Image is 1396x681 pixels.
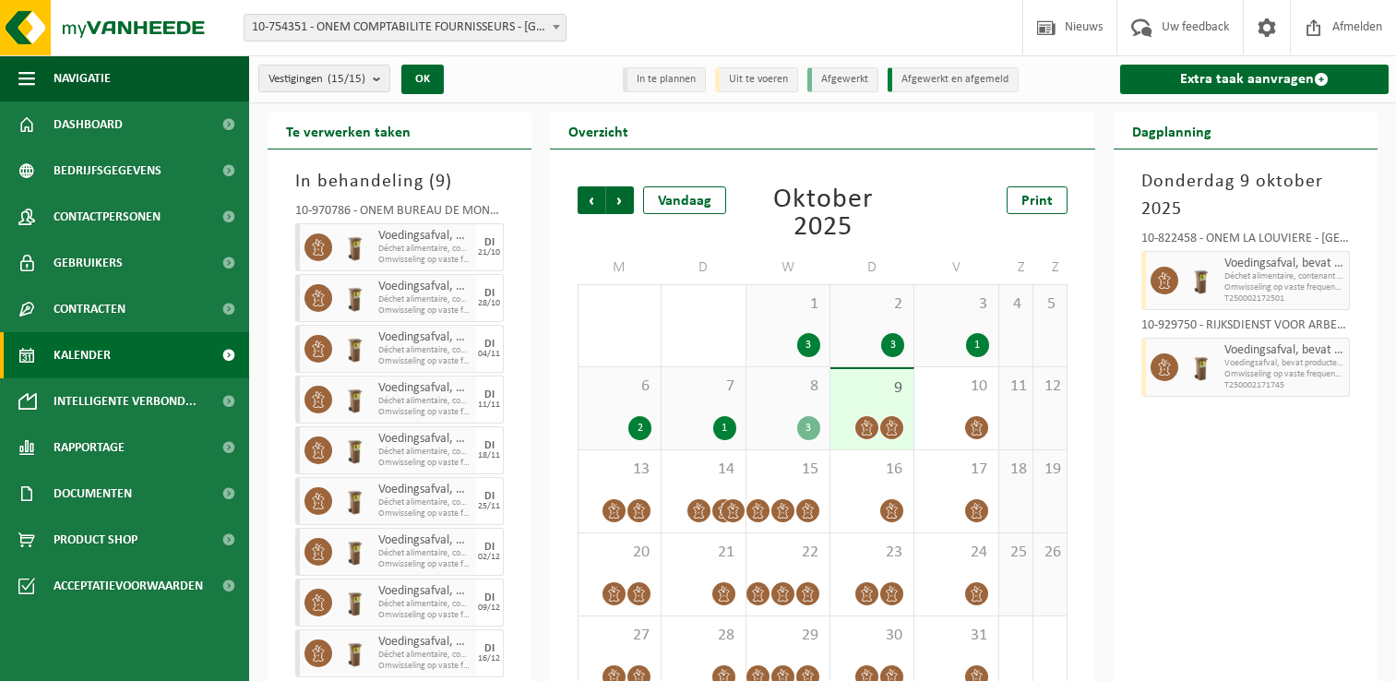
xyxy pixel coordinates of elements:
img: WB-0140-HPE-BN-01 [341,284,369,312]
span: 18 [1008,460,1023,480]
span: 19 [1043,460,1057,480]
div: DI [484,237,495,248]
span: 24 [924,543,988,563]
span: Déchet alimentaire, contenant des produits d'origine animale [378,294,471,305]
td: M [578,251,662,284]
img: WB-0140-HPE-BN-01 [341,233,369,261]
span: Volgende [606,186,634,214]
div: 3 [797,333,820,357]
div: DI [484,440,495,451]
span: Omwisseling op vaste frequentie (incl. verwerking) [1224,369,1344,380]
div: 18/11 [478,451,500,460]
span: Contracten [54,286,125,332]
div: DI [484,592,495,603]
span: Voedingsafval, bevat producten van dierlijke oorsprong, onverpakt, categorie 3 [378,533,471,548]
div: DI [484,389,495,400]
div: 04/11 [478,350,500,359]
span: 8 [756,376,820,397]
div: Vandaag [643,186,726,214]
span: 9 [436,173,446,191]
td: V [914,251,998,284]
h2: Te verwerken taken [268,113,429,149]
span: Omwisseling op vaste frequentie (incl. verwerking) [378,661,471,672]
span: 10 [924,376,988,397]
span: Omwisseling op vaste frequentie (incl. verwerking) [378,458,471,469]
span: 22 [756,543,820,563]
span: 14 [671,460,735,480]
div: 02/12 [478,553,500,562]
img: WB-0140-HPE-BN-01 [341,487,369,515]
div: DI [484,643,495,654]
span: T250002171745 [1224,380,1344,391]
span: 15 [756,460,820,480]
span: Kalender [54,332,111,378]
span: Vorige [578,186,605,214]
span: Omwisseling op vaste frequentie (incl. verwerking) [378,356,471,367]
span: Documenten [54,471,132,517]
span: Omwisseling op vaste frequentie (incl. verwerking) [378,407,471,418]
div: 3 [797,416,820,440]
span: Gebruikers [54,240,123,286]
div: 25/11 [478,502,500,511]
iframe: chat widget [9,640,308,681]
div: 3 [881,333,904,357]
a: Print [1007,186,1068,214]
span: 21 [671,543,735,563]
td: Z [999,251,1033,284]
span: 17 [924,460,988,480]
span: 9 [840,378,904,399]
span: 29 [756,626,820,646]
div: 16/12 [478,654,500,663]
span: 27 [588,626,651,646]
span: 5 [1043,294,1057,315]
span: Omwisseling op vaste frequentie (incl. verwerking) [378,508,471,520]
span: Omwisseling op vaste frequentie (incl. verwerking) [378,255,471,266]
span: Acceptatievoorwaarden [54,563,203,609]
div: DI [484,491,495,502]
td: D [662,251,746,284]
span: Voedingsafval, bevat producten van dierlijke oorsprong, onverpakt, categorie 3 [378,381,471,396]
span: Voedingsafval, bevat producten van dierlijke oorsprong, onverpakt, categorie 3 [378,635,471,650]
div: DI [484,339,495,350]
span: Voedingsafval, bevat producten van dierlijke oorsprong, onve [1224,358,1344,369]
h3: Donderdag 9 oktober 2025 [1141,168,1350,223]
span: 16 [840,460,904,480]
div: 09/12 [478,603,500,613]
span: Omwisseling op vaste frequentie (incl. verwerking) [378,559,471,570]
span: Rapportage [54,424,125,471]
button: OK [401,65,444,94]
div: 10-822458 - ONEM LA LOUVIERE - [GEOGRAPHIC_DATA] [1141,233,1350,251]
span: Déchet alimentaire, contenant des produits d'origine animale [378,447,471,458]
img: WB-0140-HPE-BN-01 [341,589,369,616]
li: Uit te voeren [715,67,798,92]
a: Extra taak aanvragen [1120,65,1389,94]
span: 31 [924,626,988,646]
span: Déchet alimentaire, contenant des produits d'origine animale [378,244,471,255]
span: Print [1021,194,1053,209]
div: 11/11 [478,400,500,410]
span: 13 [588,460,651,480]
span: Déchet alimentaire, contenant des produits d'origine animale [378,396,471,407]
img: WB-0140-HPE-BN-01 [1187,267,1215,294]
h2: Dagplanning [1114,113,1230,149]
span: Voedingsafval, bevat producten van dierlijke oorsprong, onverpakt, categorie 3 [378,280,471,294]
div: 2 [628,416,651,440]
span: 28 [671,626,735,646]
li: In te plannen [623,67,706,92]
span: Vestigingen [268,66,365,93]
img: WB-0140-HPE-BN-01 [341,538,369,566]
div: DI [484,288,495,299]
span: 7 [671,376,735,397]
button: Vestigingen(15/15) [258,65,390,92]
span: Voedingsafval, bevat producten van dierlijke oorsprong, onverpakt, categorie 3 [378,229,471,244]
span: Omwisseling op vaste frequentie (incl. verwerking) [378,305,471,317]
span: 10-754351 - ONEM COMPTABILITE FOURNISSEURS - BRUXELLES [244,14,567,42]
span: 25 [1008,543,1023,563]
td: Z [1033,251,1068,284]
td: W [746,251,830,284]
td: D [830,251,914,284]
span: 6 [588,376,651,397]
img: WB-0140-HPE-BN-01 [341,436,369,464]
span: Navigatie [54,55,111,102]
h2: Overzicht [550,113,647,149]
